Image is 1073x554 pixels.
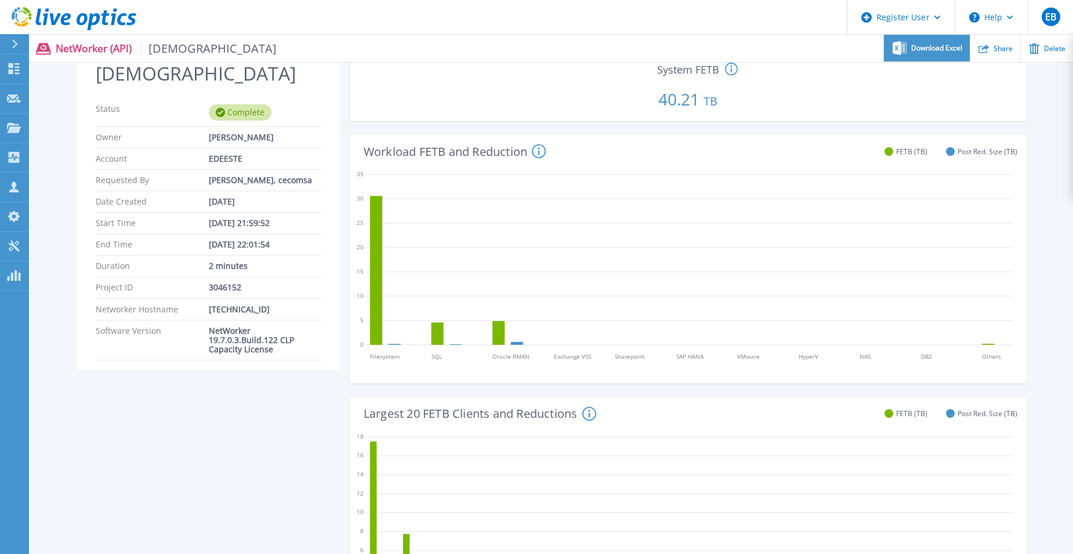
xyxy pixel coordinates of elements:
h2: [DEMOGRAPHIC_DATA] [96,63,322,85]
span: TB [704,93,717,109]
div: [PERSON_NAME] [209,133,322,142]
p: 40.21 [354,77,1022,116]
text: 35 [357,170,364,178]
h4: Largest 20 FETB Clients and Reductions [364,407,596,421]
span: FETB (TB) [896,147,927,156]
tspan: Oracle RMAN [492,352,530,360]
div: NetWorker 19.7.0.3.Build.122 CLP Capacity License [209,326,322,354]
p: Project ID [96,283,209,292]
text: 20 [357,243,364,251]
text: 6 [360,545,364,553]
p: Owner [96,133,209,142]
text: 0 [360,340,364,348]
span: EB [1045,12,1056,21]
tspan: Sharepoint [615,352,645,360]
text: 12 [357,489,364,497]
tspan: Others [982,352,1001,360]
p: Date Created [96,197,209,206]
text: 10 [357,508,364,516]
div: Complete [209,104,271,121]
tspan: HyperV [799,352,818,360]
div: [DATE] 21:59:52 [209,218,322,228]
tspan: Filesystem [370,352,400,360]
span: Delete [1044,45,1065,52]
text: 10 [357,291,364,300]
tspan: SAP HANA [676,352,704,360]
p: Duration [96,261,209,271]
span: Share [994,45,1013,52]
p: Requested By [96,176,209,185]
tspan: NAS [860,352,871,360]
span: [DEMOGRAPHIC_DATA] [141,42,277,55]
text: 15 [357,267,364,275]
div: [DATE] 22:01:54 [209,240,322,249]
span: Post Red. Size (TB) [958,147,1017,156]
p: Software Version [96,326,209,354]
text: 30 [357,194,364,202]
div: 3046152 [209,283,322,292]
tspan: VMware [737,352,760,360]
p: End Time [96,240,209,249]
text: 5 [360,316,364,324]
span: Post Red. Size (TB) [958,409,1017,418]
span: Download Excel [911,45,962,52]
div: EDEESTE [209,154,322,163]
div: [PERSON_NAME], cecomsa [209,176,322,185]
p: Account [96,154,209,163]
tspan: DB2 [921,352,932,360]
text: 8 [360,527,364,535]
p: NetWorker (API) [56,42,277,55]
div: 2 minutes [209,261,322,271]
p: Status [96,104,209,121]
text: 14 [357,470,364,478]
p: Networker Hostname [96,305,209,314]
tspan: SQL [431,352,441,360]
text: 16 [357,451,364,459]
text: 18 [357,432,364,440]
span: System FETB [657,64,719,75]
div: [TECHNICAL_ID] [209,305,322,314]
h4: Workload FETB and Reduction [364,144,546,158]
span: FETB (TB) [896,409,927,418]
tspan: Exchange VSS [553,352,590,360]
p: Start Time [96,218,209,228]
div: [DATE] [209,197,322,206]
text: 25 [357,218,364,227]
